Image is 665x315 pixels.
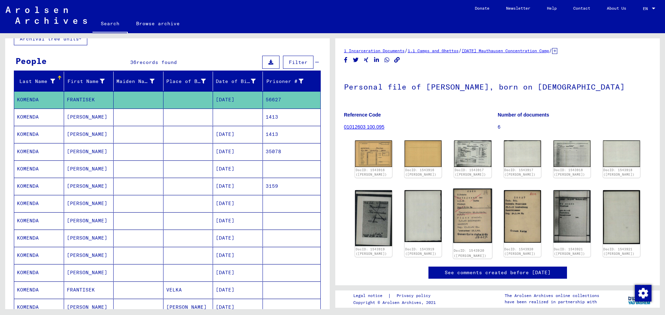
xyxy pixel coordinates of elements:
[554,168,585,177] a: DocID: 1543918 ([PERSON_NAME])
[383,56,391,64] button: Share on WhatsApp
[603,190,640,244] img: 002.jpg
[14,32,87,45] button: Archival tree units
[213,91,263,108] mat-cell: [DATE]
[216,76,264,87] div: Date of Birth
[643,6,650,11] span: EN
[342,56,349,64] button: Share on Facebook
[498,123,651,131] p: 6
[603,247,635,256] a: DocID: 1543921 ([PERSON_NAME])
[64,126,114,143] mat-cell: [PERSON_NAME]
[17,76,64,87] div: Last Name
[405,190,442,242] img: 002.jpg
[283,56,313,69] button: Filter
[64,143,114,160] mat-cell: [PERSON_NAME]
[92,15,128,33] a: Search
[166,78,206,85] div: Place of Birth
[263,126,321,143] mat-cell: 1413
[344,124,384,130] a: 01012603 100.095
[289,59,308,65] span: Filter
[263,178,321,195] mat-cell: 3159
[136,59,177,65] span: records found
[14,247,64,264] mat-cell: KOMENDA
[344,48,405,53] a: 1 Incarceration Documents
[263,72,321,91] mat-header-cell: Prisoner #
[14,143,64,160] mat-cell: KOMENDA
[213,178,263,195] mat-cell: [DATE]
[454,140,491,167] img: 001.jpg
[344,71,651,101] h1: Personal file of [PERSON_NAME], born on [DEMOGRAPHIC_DATA]
[355,190,392,247] img: 001.jpg
[130,59,136,65] span: 36
[14,160,64,177] mat-cell: KOMENDA
[266,78,304,85] div: Prisoner #
[373,56,380,64] button: Share on LinkedIn
[14,91,64,108] mat-cell: KOMENDA
[67,76,114,87] div: First Name
[213,247,263,264] mat-cell: [DATE]
[355,140,392,167] img: 001.jpg
[14,212,64,229] mat-cell: KOMENDA
[116,78,154,85] div: Maiden Name
[64,91,114,108] mat-cell: FRANTISEK
[6,7,87,24] img: Arolsen_neg.svg
[16,55,47,67] div: People
[213,264,263,281] mat-cell: [DATE]
[363,56,370,64] button: Share on Xing
[553,140,591,167] img: 001.jpg
[405,168,436,177] a: DocID: 1543916 ([PERSON_NAME])
[14,178,64,195] mat-cell: KOMENDA
[454,248,487,257] a: DocID: 1543920 ([PERSON_NAME])
[391,292,439,299] a: Privacy policy
[64,195,114,212] mat-cell: [PERSON_NAME]
[554,247,585,256] a: DocID: 1543921 ([PERSON_NAME])
[213,126,263,143] mat-cell: [DATE]
[603,140,640,167] img: 002.jpg
[498,112,549,118] b: Number of documents
[504,140,541,167] img: 002.jpg
[14,281,64,298] mat-cell: KOMENDA
[263,109,321,126] mat-cell: 1413
[64,109,114,126] mat-cell: [PERSON_NAME]
[453,188,493,243] img: 001.jpg
[64,72,114,91] mat-header-cell: First Name
[504,190,541,243] img: 002.jpg
[603,168,635,177] a: DocID: 1543918 ([PERSON_NAME])
[213,160,263,177] mat-cell: [DATE]
[163,281,213,298] mat-cell: VELKA
[266,76,312,87] div: Prisoner #
[64,212,114,229] mat-cell: [PERSON_NAME]
[213,143,263,160] mat-cell: [DATE]
[353,299,439,306] p: Copyright © Arolsen Archives, 2021
[405,247,436,256] a: DocID: 1543919 ([PERSON_NAME])
[405,140,442,167] img: 002.jpg
[405,47,408,54] span: /
[408,48,459,53] a: 1.1 Camps and Ghettos
[356,247,387,256] a: DocID: 1543919 ([PERSON_NAME])
[64,264,114,281] mat-cell: [PERSON_NAME]
[505,299,599,305] p: have been realized in partnership with
[462,48,549,53] a: [DATE] Mauthausen Concentration Camp
[445,269,551,276] a: See comments created before [DATE]
[459,47,462,54] span: /
[356,168,387,177] a: DocID: 1543916 ([PERSON_NAME])
[64,230,114,247] mat-cell: [PERSON_NAME]
[213,195,263,212] mat-cell: [DATE]
[14,109,64,126] mat-cell: KOMENDA
[213,212,263,229] mat-cell: [DATE]
[64,160,114,177] mat-cell: [PERSON_NAME]
[14,230,64,247] mat-cell: KOMENDA
[14,264,64,281] mat-cell: KOMENDA
[504,247,535,256] a: DocID: 1543920 ([PERSON_NAME])
[14,72,64,91] mat-header-cell: Last Name
[64,178,114,195] mat-cell: [PERSON_NAME]
[352,56,360,64] button: Share on Twitter
[344,112,381,118] b: Reference Code
[14,195,64,212] mat-cell: KOMENDA
[128,15,188,32] a: Browse archive
[263,91,321,108] mat-cell: 56627
[14,126,64,143] mat-cell: KOMENDA
[263,143,321,160] mat-cell: 35078
[635,285,651,301] div: Change consent
[455,168,486,177] a: DocID: 1543917 ([PERSON_NAME])
[64,281,114,298] mat-cell: FRANTISEK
